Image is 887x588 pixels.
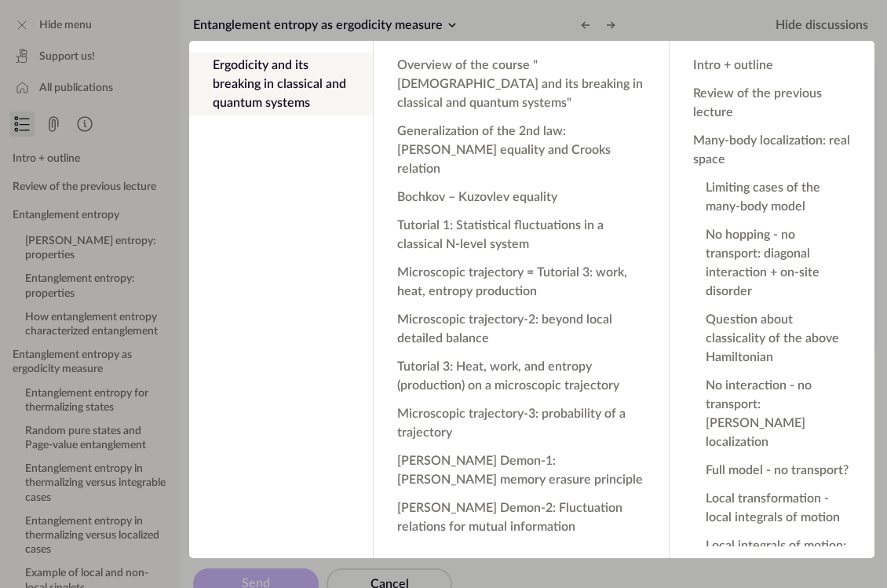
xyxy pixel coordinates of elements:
[374,542,669,586] button: Tutorial 4: Probability of a microscopic trajectory
[374,307,669,351] button: Microscopic trajectory-2: beyond local detailed balance
[374,401,669,445] button: Microscopic trajectory-3: probability of a trajectory
[670,486,874,530] button: Local transformation - local integrals of motion
[670,81,874,125] button: Review of the previous lecture
[670,128,874,172] button: Many-body localization: real space
[670,373,874,455] button: No interaction - no transport: [PERSON_NAME] localization
[374,119,669,181] button: Generalization of the 2nd law: [PERSON_NAME] equality and Crooks relation
[670,458,874,483] button: Full model - no transport?
[189,53,373,115] button: Ergodicity and its breaking in classical and quantum systems
[670,175,874,219] button: Limiting cases of the many-body model
[374,184,669,210] button: Bochkov – Kuzovlev equality
[374,448,669,492] button: [PERSON_NAME] Demon-1: [PERSON_NAME] memory erasure principle
[374,213,669,257] button: Tutorial 1: Statistical fluctuations in a classical N-level system
[374,495,669,539] button: [PERSON_NAME] Demon-2: Fluctuation relations for mutual information
[670,307,874,370] button: Question about classicality of the above Hamiltonian
[374,260,669,304] button: Microscopic trajectory = Tutorial 3: work, heat, entropy production
[374,354,669,398] button: Tutorial 3: Heat, work, and entropy (production) on a microscopic trajectory
[670,533,874,577] button: Local integrals of motion: properties
[670,53,874,78] button: Intro + outline
[374,53,669,115] button: Overview of the course "[DEMOGRAPHIC_DATA] and its breaking in classical and quantum systems"
[670,222,874,304] button: No hopping - no transport: diagonal interaction + on-site disorder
